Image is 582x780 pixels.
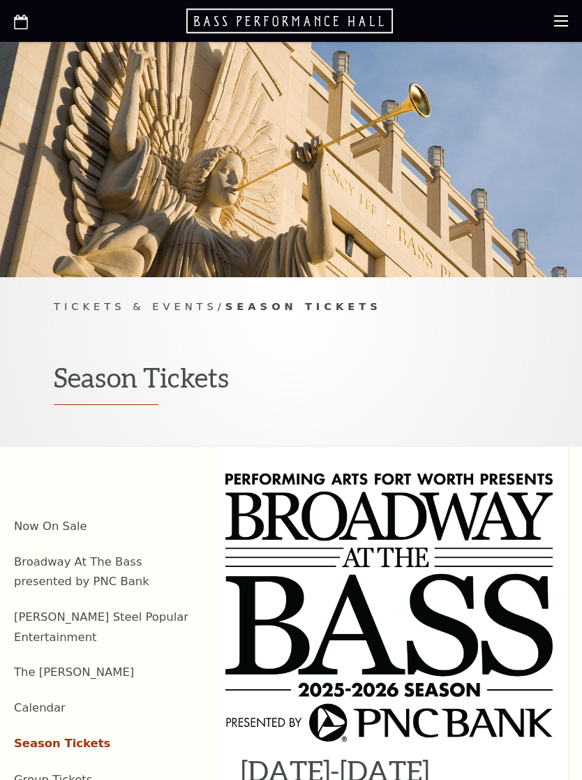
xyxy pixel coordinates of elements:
[225,473,553,741] img: 2526-logo-stack-a_k.png
[54,300,218,312] span: Tickets & Events
[14,610,188,644] a: [PERSON_NAME] Steel Popular Entertainment
[14,737,110,750] a: Season Tickets
[225,300,382,312] span: Season Tickets
[14,701,66,714] a: Calendar
[54,361,528,405] h1: Season Tickets
[14,555,149,589] a: Broadway At The Bass presented by PNC Bank
[54,298,528,316] p: /
[14,520,87,533] a: Now On Sale
[14,665,134,679] a: The [PERSON_NAME]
